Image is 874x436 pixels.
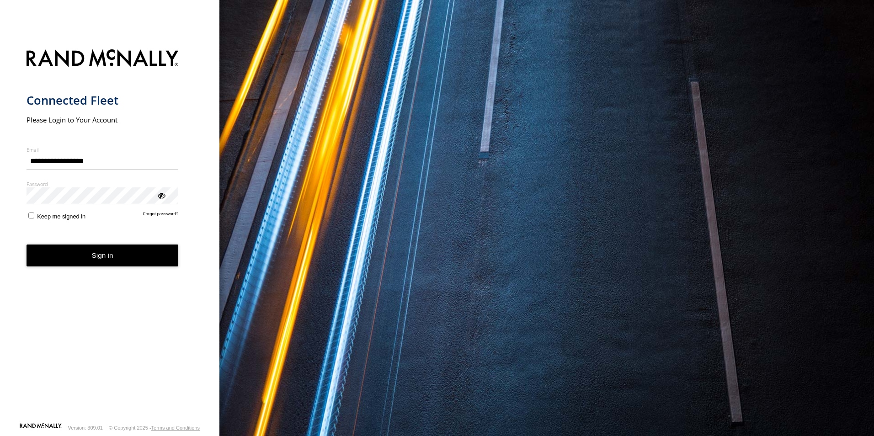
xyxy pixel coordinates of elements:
span: Keep me signed in [37,213,85,220]
img: Rand McNally [27,48,179,71]
h2: Please Login to Your Account [27,115,179,124]
a: Terms and Conditions [151,425,200,431]
form: main [27,44,193,422]
div: Version: 309.01 [68,425,103,431]
div: © Copyright 2025 - [109,425,200,431]
a: Visit our Website [20,423,62,432]
label: Email [27,146,179,153]
input: Keep me signed in [28,213,34,218]
div: ViewPassword [156,191,165,200]
a: Forgot password? [143,211,179,220]
button: Sign in [27,245,179,267]
label: Password [27,181,179,187]
h1: Connected Fleet [27,93,179,108]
